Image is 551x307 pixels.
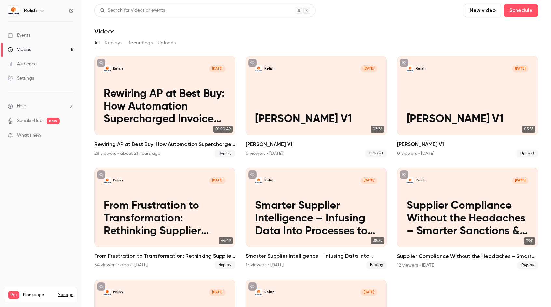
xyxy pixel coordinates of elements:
[104,289,111,296] img: Strengthening Supplier Payments – Stopping Fraud Before It Starts
[264,66,275,71] p: Relish
[400,170,408,179] button: unpublished
[94,38,100,48] button: All
[113,178,123,183] p: Relish
[255,200,377,237] p: Smarter Supplier Intelligence – Infusing Data Into Processes to Reduce Risk & Improve Decisions
[360,177,377,184] span: [DATE]
[209,289,226,296] span: [DATE]
[246,168,386,269] li: Smarter Supplier Intelligence – Infusing Data Into Processes to Reduce Risk & Improve Decisions
[94,252,235,260] h2: From Frustration to Transformation: Rethinking Supplier Validation at [GEOGRAPHIC_DATA]
[264,178,275,183] p: Relish
[407,177,413,184] img: Supplier Compliance Without the Headaches – Smarter Sanctions & Watchlist Monitoring
[371,237,384,244] span: 38:39
[97,59,105,67] button: unpublished
[66,133,74,139] iframe: Noticeable Trigger
[464,4,501,17] button: New video
[400,59,408,67] button: unpublished
[246,56,386,157] a: Russel V1Relish[DATE][PERSON_NAME] V103:36[PERSON_NAME] V10 viewers • [DATE]Upload
[58,292,73,298] a: Manage
[248,59,257,67] button: unpublished
[407,200,529,237] p: Supplier Compliance Without the Headaches – Smarter Sanctions & Watchlist Monitoring
[94,262,148,268] div: 54 viewers • about [DATE]
[397,150,434,157] div: 0 viewers • [DATE]
[8,32,30,39] div: Events
[24,7,37,14] h6: Relish
[17,103,26,110] span: Help
[524,237,535,245] span: 39:11
[255,289,262,296] img: Stopping Payment Fraud in Its Tracks: The Future of Secure Supplier Onboarding
[97,170,105,179] button: unpublished
[246,168,386,269] a: Smarter Supplier Intelligence – Infusing Data Into Processes to Reduce Risk & Improve DecisionsRe...
[397,168,538,269] a: Supplier Compliance Without the Headaches – Smarter Sanctions & Watchlist MonitoringRelish[DATE]S...
[246,262,284,268] div: 13 viewers • [DATE]
[360,65,377,72] span: [DATE]
[8,291,19,299] span: Pro
[512,65,529,72] span: [DATE]
[94,56,235,157] li: Rewiring AP at Best Buy: How Automation Supercharged Invoice Processing & AP Efficiency
[246,140,386,148] h2: [PERSON_NAME] V1
[512,177,529,184] span: [DATE]
[255,65,262,72] img: Russel V1
[371,126,384,133] span: 03:36
[504,4,538,17] button: Schedule
[397,262,435,269] div: 12 viewers • [DATE]
[94,150,160,157] div: 28 viewers • about 21 hours ago
[94,4,538,303] section: Videos
[397,168,538,269] li: Supplier Compliance Without the Headaches – Smarter Sanctions & Watchlist Monitoring
[100,7,165,14] div: Search for videos or events
[397,140,538,148] h2: [PERSON_NAME] V1
[219,237,233,244] span: 44:49
[209,65,226,72] span: [DATE]
[365,150,387,157] span: Upload
[94,168,235,269] a: From Frustration to Transformation: Rethinking Supplier Validation at Grand Valley State Universi...
[360,289,377,296] span: [DATE]
[17,117,43,124] a: SpeakerHub
[8,61,37,67] div: Audience
[104,177,111,184] img: From Frustration to Transformation: Rethinking Supplier Validation at Grand Valley State University
[8,103,74,110] li: help-dropdown-opener
[17,132,41,139] span: What's new
[94,56,235,157] a: Rewiring AP at Best Buy: How Automation Supercharged Invoice Processing & AP EfficiencyRelish[DAT...
[255,177,262,184] img: Smarter Supplier Intelligence – Infusing Data Into Processes to Reduce Risk & Improve Decisions
[264,290,275,295] p: Relish
[246,150,283,157] div: 0 viewers • [DATE]
[104,200,226,237] p: From Frustration to Transformation: Rethinking Supplier Validation at [GEOGRAPHIC_DATA]
[366,261,387,269] span: Replay
[158,38,176,48] button: Uploads
[416,66,426,71] p: Relish
[128,38,153,48] button: Recordings
[104,65,111,72] img: Rewiring AP at Best Buy: How Automation Supercharged Invoice Processing & AP Efficiency
[23,292,54,298] span: Plan usage
[416,178,426,183] p: Relish
[517,261,538,269] span: Replay
[215,150,235,157] span: Replay
[248,282,257,291] button: unpublished
[517,150,538,157] span: Upload
[104,88,226,126] p: Rewiring AP at Best Buy: How Automation Supercharged Invoice Processing & AP Efficiency
[97,282,105,291] button: unpublished
[246,56,386,157] li: Russel V1
[397,56,538,157] a: Russel V1Relish[DATE][PERSON_NAME] V103:36[PERSON_NAME] V10 viewers • [DATE]Upload
[94,27,115,35] h1: Videos
[397,56,538,157] li: Russel V1
[113,66,123,71] p: Relish
[397,252,538,260] h2: Supplier Compliance Without the Headaches – Smarter Sanctions & Watchlist Monitoring
[113,290,123,295] p: Relish
[215,261,235,269] span: Replay
[407,113,529,126] p: [PERSON_NAME] V1
[522,126,535,133] span: 03:36
[255,113,377,126] p: [PERSON_NAME] V1
[8,75,34,82] div: Settings
[248,170,257,179] button: unpublished
[209,177,226,184] span: [DATE]
[213,126,233,133] span: 01:00:49
[246,252,386,260] h2: Smarter Supplier Intelligence – Infusing Data Into Processes to Reduce Risk & Improve Decisions
[94,140,235,148] h2: Rewiring AP at Best Buy: How Automation Supercharged Invoice Processing & AP Efficiency
[47,118,60,124] span: new
[407,65,413,72] img: Russel V1
[94,168,235,269] li: From Frustration to Transformation: Rethinking Supplier Validation at Grand Valley State University
[8,6,19,16] img: Relish
[8,47,31,53] div: Videos
[105,38,122,48] button: Replays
